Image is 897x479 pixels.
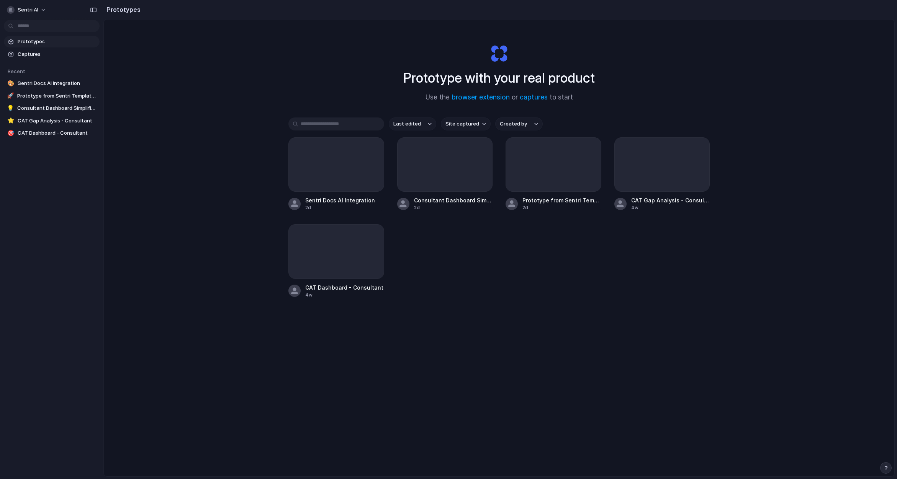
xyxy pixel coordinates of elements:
[393,120,421,128] span: Last edited
[18,51,97,58] span: Captures
[522,204,601,211] div: 2d
[4,127,100,139] a: 🎯CAT Dashboard - Consultant
[452,93,510,101] a: browser extension
[414,196,493,204] span: Consultant Dashboard Simplified Navigation
[305,292,384,298] div: 4w
[4,103,100,114] a: 💡Consultant Dashboard Simplified Navigation
[8,68,25,74] span: Recent
[7,92,14,100] div: 🚀
[7,80,15,87] div: 🎨
[18,80,97,87] span: Sentri Docs AI Integration
[445,120,479,128] span: Site captured
[288,137,384,211] a: Sentri Docs AI Integration2d
[389,117,436,130] button: Last edited
[522,196,601,204] span: Prototype from Sentri Template - Risk Overview
[17,92,97,100] span: Prototype from Sentri Template - Risk Overview
[4,36,100,47] a: Prototypes
[506,137,601,211] a: Prototype from Sentri Template - Risk Overview2d
[495,117,543,130] button: Created by
[397,137,493,211] a: Consultant Dashboard Simplified Navigation2d
[18,6,38,14] span: Sentri AI
[17,104,97,112] span: Consultant Dashboard Simplified Navigation
[4,49,100,60] a: Captures
[414,204,493,211] div: 2d
[4,115,100,127] a: ⭐CAT Gap Analysis - Consultant
[631,204,710,211] div: 4w
[4,90,100,102] a: 🚀Prototype from Sentri Template - Risk Overview
[426,93,573,103] span: Use the or to start
[500,120,527,128] span: Created by
[520,93,548,101] a: captures
[288,224,384,298] a: CAT Dashboard - Consultant4w
[631,196,710,204] span: CAT Gap Analysis - Consultant
[7,129,15,137] div: 🎯
[18,117,97,125] span: CAT Gap Analysis - Consultant
[305,283,384,292] span: CAT Dashboard - Consultant
[18,38,97,46] span: Prototypes
[103,5,141,14] h2: Prototypes
[305,204,384,211] div: 2d
[305,196,384,204] span: Sentri Docs AI Integration
[441,117,491,130] button: Site captured
[7,104,14,112] div: 💡
[18,129,97,137] span: CAT Dashboard - Consultant
[4,78,100,89] a: 🎨Sentri Docs AI Integration
[614,137,710,211] a: CAT Gap Analysis - Consultant4w
[403,68,595,88] h1: Prototype with your real product
[7,117,15,125] div: ⭐
[4,4,50,16] button: Sentri AI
